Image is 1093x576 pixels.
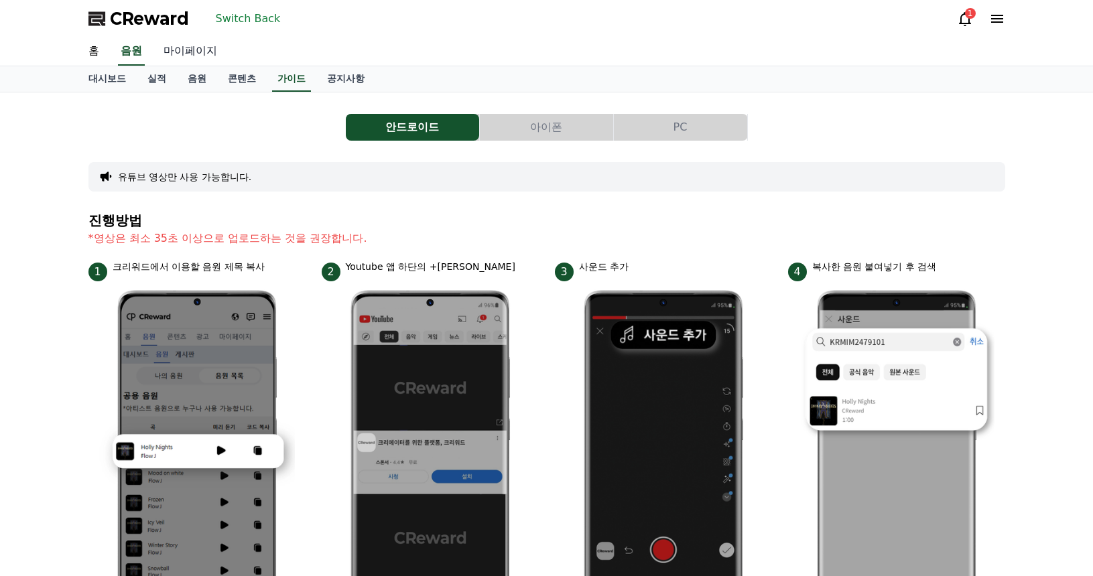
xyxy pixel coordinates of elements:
p: Youtube 앱 하단의 +[PERSON_NAME] [346,260,515,274]
a: PC [614,114,748,141]
p: 크리워드에서 이용할 음원 제목 복사 [113,260,265,274]
span: 2 [322,263,340,281]
a: 공지사항 [316,66,375,92]
h4: 진행방법 [88,213,1005,228]
a: 실적 [137,66,177,92]
a: 홈 [78,38,110,66]
span: 3 [555,263,574,281]
a: 음원 [177,66,217,92]
a: 1 [957,11,973,27]
a: 가이드 [272,66,311,92]
a: CReward [88,8,189,29]
a: 대시보드 [78,66,137,92]
a: 음원 [118,38,145,66]
div: 1 [965,8,976,19]
a: 아이폰 [480,114,614,141]
button: Switch Back [210,8,286,29]
span: 4 [788,263,807,281]
button: PC [614,114,747,141]
button: 유튜브 영상만 사용 가능합니다. [118,170,252,184]
span: CReward [110,8,189,29]
a: 마이페이지 [153,38,228,66]
button: 안드로이드 [346,114,479,141]
p: 복사한 음원 붙여넣기 후 검색 [812,260,937,274]
p: *영상은 최소 35초 이상으로 업로드하는 것을 권장합니다. [88,230,1005,246]
a: 콘텐츠 [217,66,267,92]
button: 아이폰 [480,114,613,141]
span: 1 [88,263,107,281]
p: 사운드 추가 [579,260,629,274]
a: 안드로이드 [346,114,480,141]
